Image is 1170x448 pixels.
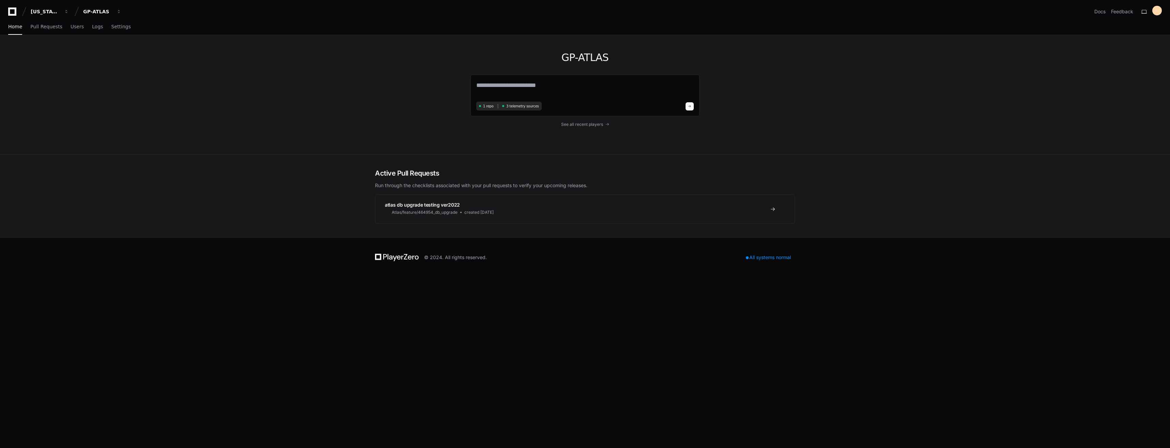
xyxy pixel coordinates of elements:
span: Home [8,25,22,29]
span: atlas db upgrade testing ver2022 [385,202,460,208]
a: Settings [111,19,131,35]
a: Logs [92,19,103,35]
span: Pull Requests [30,25,62,29]
a: Users [71,19,84,35]
div: GP-ATLAS [83,8,112,15]
a: Docs [1094,8,1106,15]
span: Settings [111,25,131,29]
span: Users [71,25,84,29]
div: © 2024. All rights reserved. [424,254,487,261]
span: Atlas/feature/464954_db_upgrade [392,210,457,215]
button: Feedback [1111,8,1133,15]
span: Logs [92,25,103,29]
a: atlas db upgrade testing ver2022Atlas/feature/464954_db_upgradecreated [DATE] [375,195,795,223]
span: See all recent players [561,122,603,127]
h1: GP-ATLAS [470,51,700,64]
h2: Active Pull Requests [375,168,795,178]
div: [US_STATE] Pacific [31,8,60,15]
span: 3 telemetry sources [506,104,539,109]
p: Run through the checklists associated with your pull requests to verify your upcoming releases. [375,182,795,189]
button: [US_STATE] Pacific [28,5,72,18]
a: See all recent players [470,122,700,127]
span: created [DATE] [464,210,494,215]
div: All systems normal [742,253,795,262]
button: GP-ATLAS [80,5,124,18]
a: Pull Requests [30,19,62,35]
a: Home [8,19,22,35]
span: 1 repo [483,104,494,109]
